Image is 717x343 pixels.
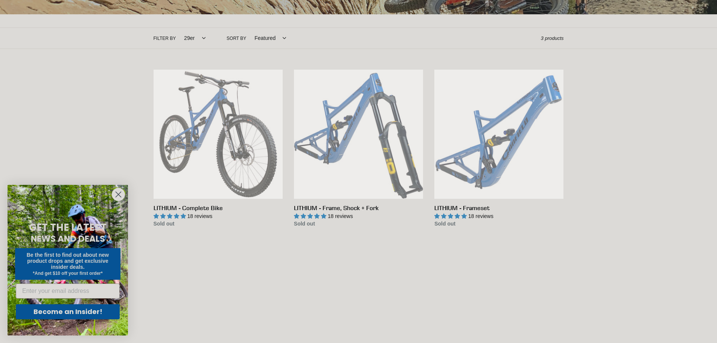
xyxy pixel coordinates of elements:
[16,304,120,319] button: Become an Insider!
[27,252,109,270] span: Be the first to find out about new product drops and get exclusive insider deals.
[29,221,107,234] span: GET THE LATEST
[227,35,246,42] label: Sort by
[16,284,120,299] input: Enter your email address
[541,35,564,41] span: 3 products
[112,188,125,201] button: Close dialog
[154,35,176,42] label: Filter by
[33,271,102,276] span: *And get $10 off your first order*
[31,233,105,245] span: NEWS AND DEALS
